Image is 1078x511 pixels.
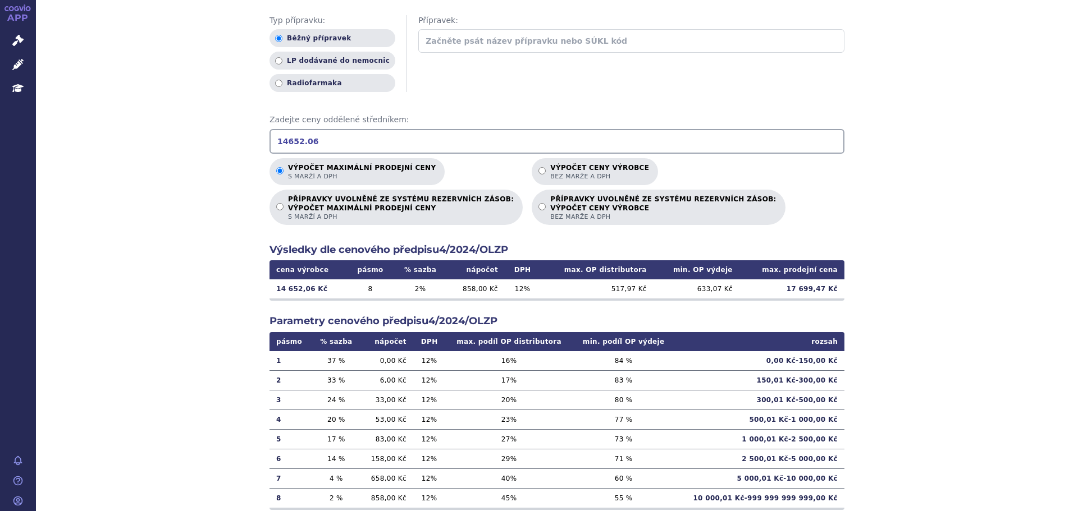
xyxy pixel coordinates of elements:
[413,351,446,371] td: 12 %
[312,370,360,390] td: 33 %
[360,332,413,351] th: nápočet
[269,468,312,488] td: 7
[739,279,844,298] td: 17 699,47 Kč
[312,468,360,488] td: 4 %
[418,15,844,26] span: Přípravek:
[675,409,844,429] td: 500,01 Kč - 1 000,00 Kč
[675,488,844,508] td: 10 000,01 Kč - 999 999 999 999,00 Kč
[550,164,649,181] p: Výpočet ceny výrobce
[445,468,572,488] td: 40 %
[312,488,360,508] td: 2 %
[269,314,844,328] h2: Parametry cenového předpisu 4/2024/OLZP
[538,167,546,174] input: Výpočet ceny výrobcebez marže a DPH
[413,390,446,409] td: 12 %
[675,351,844,371] td: 0,00 Kč - 150,00 Kč
[540,260,653,279] th: max. OP distributora
[360,409,413,429] td: 53,00 Kč
[269,260,347,279] th: cena výrobce
[269,129,844,154] input: Zadejte ceny oddělené středníkem
[413,370,446,390] td: 12 %
[447,279,505,298] td: 858,00 Kč
[360,468,413,488] td: 658,00 Kč
[675,429,844,449] td: 1 000,01 Kč - 2 500,00 Kč
[445,488,572,508] td: 45 %
[739,260,844,279] th: max. prodejní cena
[675,332,844,351] th: rozsah
[288,164,436,181] p: Výpočet maximální prodejní ceny
[312,429,360,449] td: 17 %
[288,204,514,213] strong: VÝPOČET MAXIMÁLNÍ PRODEJNÍ CENY
[275,80,282,87] input: Radiofarmaka
[573,370,675,390] td: 83 %
[275,57,282,65] input: LP dodávané do nemocnic
[269,370,312,390] td: 2
[360,449,413,468] td: 158,00 Kč
[550,204,776,213] strong: VÝPOČET CENY VÝROBCE
[312,351,360,371] td: 37 %
[550,213,776,221] span: bez marže a DPH
[675,468,844,488] td: 5 000,01 Kč - 10 000,00 Kč
[447,260,505,279] th: nápočet
[276,203,284,210] input: PŘÍPRAVKY UVOLNĚNÉ ZE SYSTÉMU REZERVNÍCH ZÁSOB:VÝPOČET MAXIMÁLNÍ PRODEJNÍ CENYs marží a DPH
[654,279,739,298] td: 633,07 Kč
[269,332,312,351] th: pásmo
[312,332,360,351] th: % sazba
[675,390,844,409] td: 300,01 Kč - 500,00 Kč
[288,172,436,181] span: s marží a DPH
[394,279,447,298] td: 2 %
[538,203,546,210] input: PŘÍPRAVKY UVOLNĚNÉ ZE SYSTÉMU REZERVNÍCH ZÁSOB:VÝPOČET CENY VÝROBCEbez marže a DPH
[505,279,540,298] td: 12 %
[360,429,413,449] td: 83,00 Kč
[269,279,347,298] td: 14 652,06 Kč
[413,332,446,351] th: DPH
[288,213,514,221] span: s marží a DPH
[269,15,395,26] span: Typ přípravku:
[445,351,572,371] td: 16 %
[505,260,540,279] th: DPH
[269,390,312,409] td: 3
[573,351,675,371] td: 84 %
[312,409,360,429] td: 20 %
[675,449,844,468] td: 2 500,01 Kč - 5 000,00 Kč
[413,449,446,468] td: 12 %
[312,390,360,409] td: 24 %
[276,167,284,174] input: Výpočet maximální prodejní cenys marží a DPH
[394,260,447,279] th: % sazba
[573,409,675,429] td: 77 %
[269,52,395,70] label: LP dodávané do nemocnic
[413,468,446,488] td: 12 %
[269,243,844,257] h2: Výsledky dle cenového předpisu 4/2024/OLZP
[288,195,514,221] p: PŘÍPRAVKY UVOLNĚNÉ ZE SYSTÉMU REZERVNÍCH ZÁSOB:
[312,449,360,468] td: 14 %
[573,390,675,409] td: 80 %
[445,390,572,409] td: 20 %
[269,351,312,371] td: 1
[413,429,446,449] td: 12 %
[573,429,675,449] td: 73 %
[573,488,675,508] td: 55 %
[360,488,413,508] td: 858,00 Kč
[269,488,312,508] td: 8
[413,409,446,429] td: 12 %
[269,429,312,449] td: 5
[269,114,844,126] span: Zadejte ceny oddělené středníkem:
[360,390,413,409] td: 33,00 Kč
[445,332,572,351] th: max. podíl OP distributora
[550,195,776,221] p: PŘÍPRAVKY UVOLNĚNÉ ZE SYSTÉMU REZERVNÍCH ZÁSOB:
[445,370,572,390] td: 17 %
[654,260,739,279] th: min. OP výdeje
[360,370,413,390] td: 6,00 Kč
[269,29,395,47] label: Běžný přípravek
[269,449,312,468] td: 6
[573,332,675,351] th: min. podíl OP výdeje
[445,429,572,449] td: 27 %
[360,351,413,371] td: 0,00 Kč
[347,260,394,279] th: pásmo
[418,29,844,53] input: Začněte psát název přípravku nebo SÚKL kód
[675,370,844,390] td: 150,01 Kč - 300,00 Kč
[275,35,282,42] input: Běžný přípravek
[550,172,649,181] span: bez marže a DPH
[413,488,446,508] td: 12 %
[573,468,675,488] td: 60 %
[445,409,572,429] td: 23 %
